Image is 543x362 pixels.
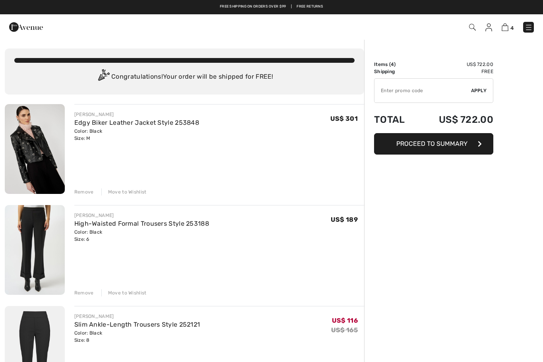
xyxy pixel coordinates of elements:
td: Shipping [374,68,417,75]
input: Promo code [374,79,471,103]
div: [PERSON_NAME] [74,212,209,219]
span: US$ 301 [330,115,358,122]
img: My Info [485,23,492,31]
a: 1ère Avenue [9,23,43,30]
span: Proceed to Summary [396,140,467,147]
span: US$ 189 [331,216,358,223]
a: Free Returns [297,4,323,10]
div: Remove [74,188,94,196]
a: Edgy Biker Leather Jacket Style 253848 [74,119,199,126]
img: Congratulation2.svg [95,69,111,85]
span: US$ 116 [332,317,358,324]
span: Apply [471,87,487,94]
div: Color: Black Size: 6 [74,228,209,243]
div: Congratulations! Your order will be shipped for FREE! [14,69,355,85]
td: Total [374,106,417,133]
div: Color: Black Size: M [74,128,199,142]
div: Move to Wishlist [101,289,147,296]
div: [PERSON_NAME] [74,313,200,320]
img: 1ère Avenue [9,19,43,35]
img: Menu [525,23,533,31]
td: US$ 722.00 [417,106,493,133]
s: US$ 165 [331,326,358,334]
a: High-Waisted Formal Trousers Style 253188 [74,220,209,227]
span: | [291,4,292,10]
button: Proceed to Summary [374,133,493,155]
td: Free [417,68,493,75]
div: Move to Wishlist [101,188,147,196]
td: Items ( ) [374,61,417,68]
img: Shopping Bag [502,23,508,31]
img: Search [469,24,476,31]
img: High-Waisted Formal Trousers Style 253188 [5,205,65,295]
div: Color: Black Size: 8 [74,329,200,344]
a: 4 [502,22,514,32]
div: [PERSON_NAME] [74,111,199,118]
span: 4 [510,25,514,31]
div: Remove [74,289,94,296]
img: Edgy Biker Leather Jacket Style 253848 [5,104,65,194]
a: Free shipping on orders over $99 [220,4,286,10]
td: US$ 722.00 [417,61,493,68]
a: Slim Ankle-Length Trousers Style 252121 [74,321,200,328]
span: 4 [391,62,394,67]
